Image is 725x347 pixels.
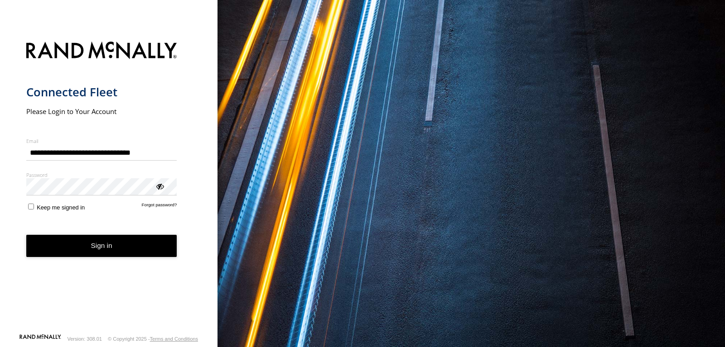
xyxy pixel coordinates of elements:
[26,107,177,116] h2: Please Login to Your Account
[150,336,198,342] a: Terms and Conditions
[37,204,85,211] span: Keep me signed in
[26,85,177,100] h1: Connected Fleet
[28,204,34,209] input: Keep me signed in
[26,40,177,63] img: Rand McNally
[26,235,177,257] button: Sign in
[19,334,61,343] a: Visit our Website
[26,36,192,333] form: main
[155,181,164,190] div: ViewPassword
[108,336,198,342] div: © Copyright 2025 -
[142,202,177,211] a: Forgot password?
[26,138,177,144] label: Email
[68,336,102,342] div: Version: 308.01
[26,171,177,178] label: Password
